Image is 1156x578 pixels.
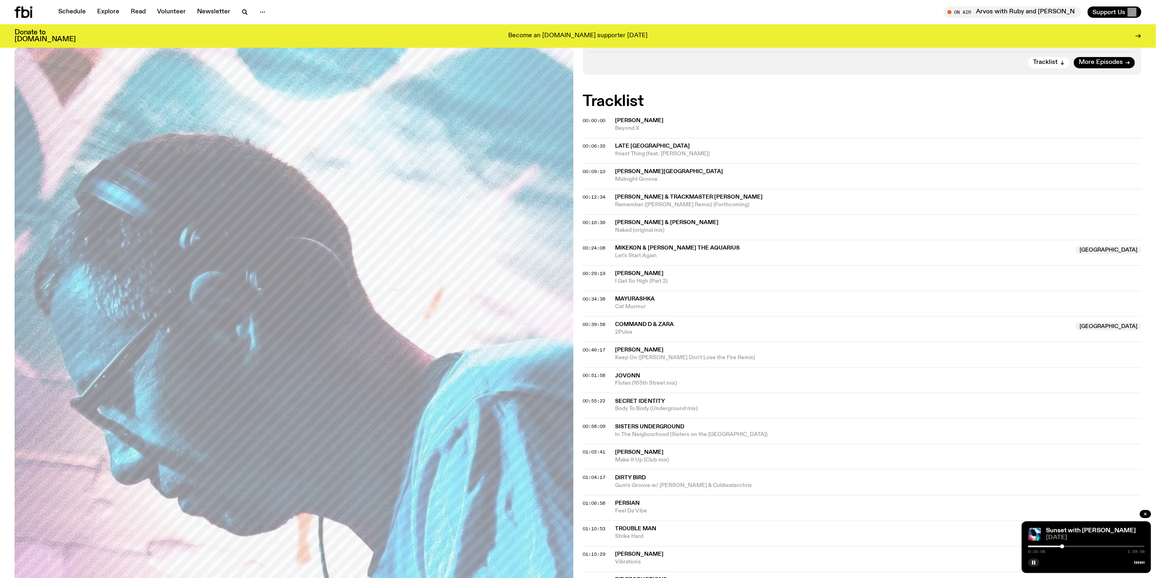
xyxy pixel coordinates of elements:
span: Tune in live [952,9,1077,15]
span: 2Pulse [615,328,1071,336]
button: 00:46:17 [583,348,606,352]
span: More Episodes [1079,59,1123,66]
span: [GEOGRAPHIC_DATA] [1075,322,1141,330]
button: 01:06:58 [583,501,606,506]
span: 00:16:36 [583,219,606,226]
span: Dirty Bird [615,475,646,481]
span: 01:06:58 [583,500,606,506]
span: 01:10:53 [583,525,606,532]
span: [PERSON_NAME] [615,449,664,455]
span: 00:09:10 [583,168,606,175]
span: 00:51:58 [583,372,606,379]
button: 00:29:19 [583,271,606,276]
button: 01:10:53 [583,527,606,531]
span: [PERSON_NAME] [615,551,664,557]
span: 00:55:22 [583,398,606,404]
span: Persian [615,500,640,506]
button: 00:00:00 [583,119,606,123]
button: 01:15:29 [583,552,606,557]
span: Strike Hard [615,533,1142,540]
span: Mayurashka [615,296,655,302]
span: [PERSON_NAME] [615,347,664,353]
a: Explore [92,6,124,18]
span: Sisters Underground [615,424,685,430]
button: Support Us [1088,6,1141,18]
a: Schedule [53,6,91,18]
button: 00:06:35 [583,144,606,148]
span: Body To Body (Underground mix) [615,405,1142,413]
span: Remember ([PERSON_NAME] Remix) (Forthcoming) [615,201,1142,209]
span: [PERSON_NAME] & [PERSON_NAME] [615,220,719,225]
span: 00:34:38 [583,296,606,302]
span: 00:58:09 [583,423,606,430]
span: 1:59:58 [1128,550,1145,554]
button: 00:39:58 [583,322,606,327]
span: Make It Up (Club mix) [615,456,1142,464]
p: Become an [DOMAIN_NAME] supporter [DATE] [509,32,648,40]
span: 01:02:41 [583,449,606,455]
span: finest Thing (feat. [PERSON_NAME]) [615,150,1142,158]
span: Trouble Man [615,526,657,531]
span: 00:12:34 [583,194,606,200]
a: Volunteer [152,6,191,18]
span: Secret Identity [615,398,665,404]
span: [PERSON_NAME] [615,118,664,123]
span: Naked (original mix) [615,227,1142,234]
span: Beyond X [615,125,1142,132]
span: 00:39:58 [583,321,606,328]
button: On AirArvos with Ruby and [PERSON_NAME] [944,6,1081,18]
button: 00:12:34 [583,195,606,199]
span: [GEOGRAPHIC_DATA] [1075,246,1141,254]
button: Tracklist [1028,57,1070,68]
span: [DATE] [1046,535,1145,541]
span: In The Neigbourhood (Sisters on the [GEOGRAPHIC_DATA]) [615,431,1142,438]
span: Tracklist [1033,59,1058,66]
span: Feel Da Vibe [615,507,1142,515]
span: Late [GEOGRAPHIC_DATA] [615,143,690,149]
button: 00:16:36 [583,220,606,225]
button: 01:04:17 [583,475,606,480]
span: Jovonn [615,373,641,379]
span: 00:06:35 [583,143,606,149]
a: Sunset with [PERSON_NAME] [1046,527,1136,534]
button: 00:34:38 [583,297,606,301]
span: Gum's Groove w/ [PERSON_NAME] & Coldwaterchris [615,482,1142,489]
button: 00:55:22 [583,399,606,403]
span: 00:24:08 [583,245,606,251]
span: 01:15:29 [583,551,606,557]
span: [PERSON_NAME][GEOGRAPHIC_DATA] [615,169,723,174]
span: 00:29:19 [583,270,606,277]
button: 01:02:41 [583,450,606,454]
span: 01:04:17 [583,474,606,481]
a: Newsletter [192,6,235,18]
h3: Donate to [DOMAIN_NAME] [15,29,76,43]
img: Simon Caldwell stands side on, looking downwards. He has headphones on. Behind him is a brightly ... [1028,528,1041,541]
span: Support Us [1092,8,1125,16]
span: Cat Murmur [615,303,1142,311]
h2: Tracklist [583,94,1142,109]
span: 0:35:08 [1028,550,1045,554]
span: [PERSON_NAME] & Trackmaster [PERSON_NAME] [615,194,763,200]
span: Let's Start Again [615,252,1071,260]
button: 00:09:10 [583,169,606,174]
span: I Get So High (Part 2) [615,277,1142,285]
span: Command D & Zara [615,322,674,327]
span: Flutes (165th Street mix) [615,379,1142,387]
button: 00:51:58 [583,373,606,378]
span: 00:00:00 [583,117,606,124]
span: Vibrations [615,558,1071,566]
a: Read [126,6,151,18]
a: More Episodes [1074,57,1135,68]
button: 00:58:09 [583,424,606,429]
span: Midnight Groove [615,176,1142,183]
button: 00:24:08 [583,246,606,250]
span: [PERSON_NAME] [615,271,664,276]
span: 00:46:17 [583,347,606,353]
span: Keep On ([PERSON_NAME] Don't Lose the Fire Remix) [615,354,1142,362]
span: Mikekon & [PERSON_NAME] The Aquarius [615,245,740,251]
